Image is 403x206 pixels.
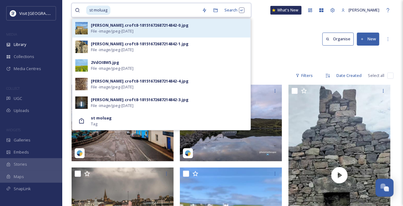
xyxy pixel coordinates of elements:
[91,41,189,47] div: [PERSON_NAME].croft8-18151672687214842-1.jpg
[75,59,88,72] img: 2VdOI8W5.jpg
[6,128,21,132] span: WIDGETS
[293,69,316,82] div: Filters
[185,150,191,156] img: snapsea-logo.png
[221,4,248,16] div: Search
[77,150,83,156] img: snapsea-logo.png
[6,32,17,37] span: MEDIA
[91,22,189,28] div: [PERSON_NAME].croft8-18151672687214842-0.jpg
[72,73,86,78] span: 685 file s
[91,103,134,109] span: File - image/jpeg - [DATE]
[14,66,41,72] span: Media Centres
[91,60,119,65] div: 2VdOI8W5.jpg
[91,84,134,90] span: File - image/jpeg - [DATE]
[349,7,379,13] span: [PERSON_NAME]
[10,10,16,16] img: Untitled%20design%20%2897%29.png
[333,69,365,82] div: Date Created
[91,47,134,53] span: File - image/jpeg - [DATE]
[91,115,112,121] strong: st moluag
[91,97,189,103] div: [PERSON_NAME].croft8-18151672687214842-3.jpg
[75,22,88,34] img: laura.croft8-18151672687214842-0.jpg
[338,4,382,16] a: [PERSON_NAME]
[14,137,30,143] span: Galleries
[91,78,189,84] div: [PERSON_NAME].croft8-18151672687214842-4.jpg
[75,41,88,53] img: laura.croft8-18151672687214842-1.jpg
[14,42,26,47] span: Library
[14,108,29,114] span: Uploads
[14,149,29,155] span: Embeds
[14,186,31,192] span: SnapLink
[14,96,22,101] span: UGC
[14,54,34,60] span: Collections
[322,33,357,45] a: Organise
[6,86,20,91] span: COLLECT
[14,161,27,167] span: Stories
[72,85,174,161] img: selkie_tours-4309741.jpg
[322,33,354,45] button: Organise
[376,179,394,197] button: Open Chat
[86,6,110,15] span: st moluag
[91,65,134,71] span: File - image/jpeg - [DATE]
[270,6,302,15] a: What's New
[75,96,88,109] img: laura.croft8-18151672687214842-3.jpg
[91,28,134,34] span: File - image/jpeg - [DATE]
[357,33,379,45] button: New
[14,174,24,180] span: Maps
[75,78,88,90] img: laura.croft8-18151672687214842-4.jpg
[91,121,97,127] span: Tag
[368,73,384,78] span: Select all
[19,10,68,16] span: Visit [GEOGRAPHIC_DATA]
